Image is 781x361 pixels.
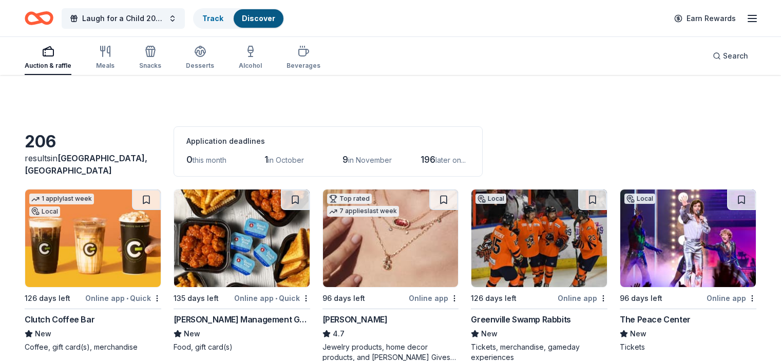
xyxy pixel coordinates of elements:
div: [PERSON_NAME] [322,313,388,326]
span: later on... [435,156,466,164]
div: Online app Quick [85,292,161,305]
button: Alcohol [239,41,262,75]
a: Earn Rewards [668,9,742,28]
img: Image for Clutch Coffee Bar [25,189,161,287]
div: Local [475,194,506,204]
img: Image for Greenville Swamp Rabbits [471,189,607,287]
img: Image for Avants Management Group [174,189,310,287]
span: Laugh for a Child 2026 [82,12,164,25]
div: Top rated [327,194,372,204]
span: New [35,328,51,340]
div: Tickets [620,342,756,352]
span: • [126,294,128,302]
button: Desserts [186,41,214,75]
div: Greenville Swamp Rabbits [471,313,570,326]
a: Discover [242,14,275,23]
div: 126 days left [25,292,70,305]
span: New [481,328,498,340]
span: 4.7 [333,328,345,340]
div: Online app [707,292,756,305]
button: Snacks [139,41,161,75]
button: Search [704,46,756,66]
button: Laugh for a Child 2026 [62,8,185,29]
div: 96 days left [322,292,365,305]
span: Search [723,50,748,62]
div: 206 [25,131,161,152]
div: Beverages [287,62,320,70]
div: 7 applies last week [327,206,399,217]
div: [PERSON_NAME] Management Group [174,313,310,326]
a: Home [25,6,53,30]
div: 1 apply last week [29,194,94,204]
span: in November [348,156,392,164]
span: • [275,294,277,302]
img: Image for Kendra Scott [323,189,459,287]
div: Desserts [186,62,214,70]
span: New [184,328,200,340]
div: Alcohol [239,62,262,70]
div: Snacks [139,62,161,70]
img: Image for The Peace Center [620,189,756,287]
div: Coffee, gift card(s), merchandise [25,342,161,352]
a: Image for Clutch Coffee Bar1 applylast weekLocal126 days leftOnline app•QuickClutch Coffee BarNew... [25,189,161,352]
span: 9 [342,154,348,165]
span: this month [193,156,226,164]
div: 96 days left [620,292,662,305]
span: 0 [186,154,193,165]
a: Track [202,14,223,23]
div: Food, gift card(s) [174,342,310,352]
a: Image for The Peace CenterLocal96 days leftOnline appThe Peace CenterNewTickets [620,189,756,352]
div: Online app [558,292,607,305]
div: Online app Quick [234,292,310,305]
div: results [25,152,161,177]
span: [GEOGRAPHIC_DATA], [GEOGRAPHIC_DATA] [25,153,147,176]
div: Auction & raffle [25,62,71,70]
span: in [25,153,147,176]
button: TrackDiscover [193,8,284,29]
div: Local [29,206,60,217]
span: 1 [264,154,268,165]
button: Beverages [287,41,320,75]
span: New [630,328,646,340]
div: Application deadlines [186,135,470,147]
button: Meals [96,41,115,75]
span: in October [268,156,304,164]
div: 135 days left [174,292,219,305]
div: The Peace Center [620,313,691,326]
a: Image for Avants Management Group135 days leftOnline app•Quick[PERSON_NAME] Management GroupNewFo... [174,189,310,352]
div: Meals [96,62,115,70]
div: Local [624,194,655,204]
span: 196 [421,154,435,165]
div: 126 days left [471,292,517,305]
div: Clutch Coffee Bar [25,313,94,326]
button: Auction & raffle [25,41,71,75]
div: Online app [409,292,459,305]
